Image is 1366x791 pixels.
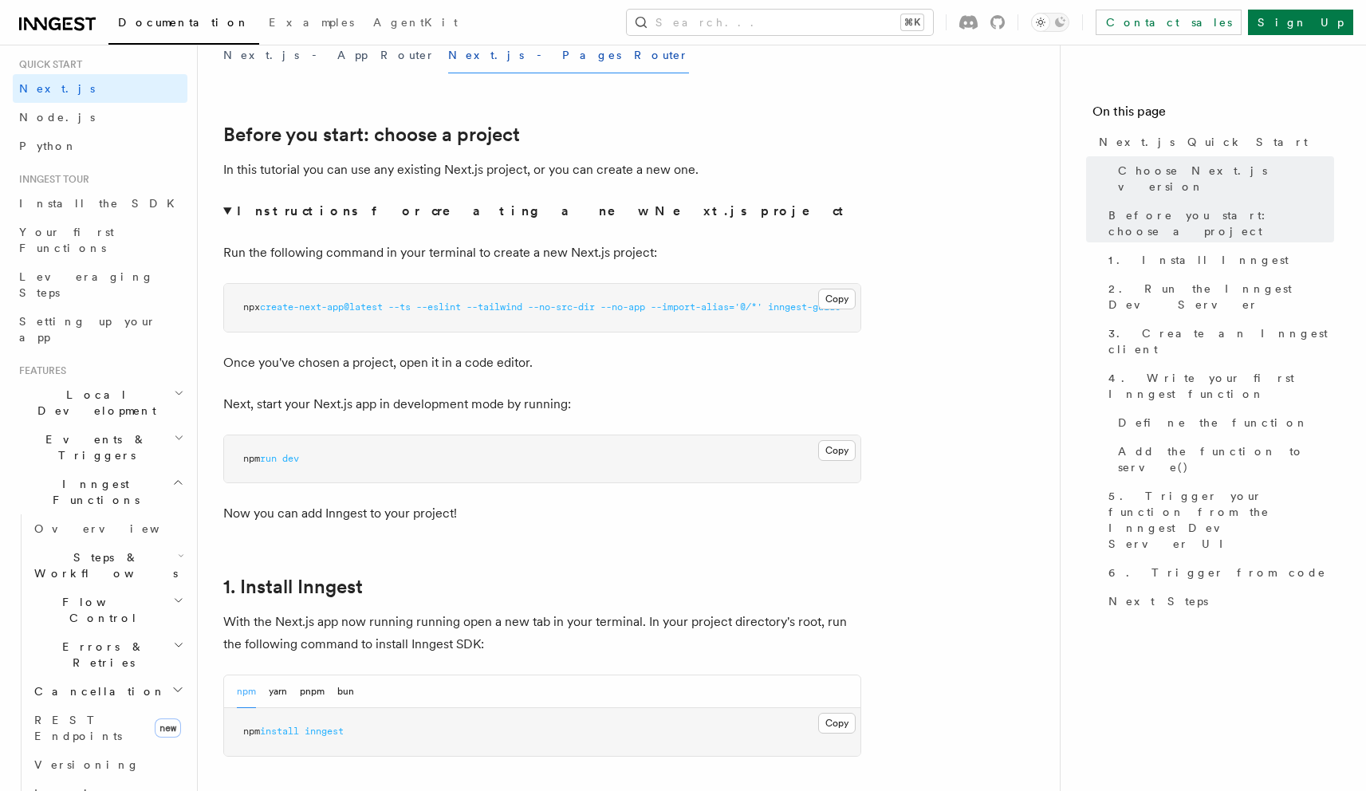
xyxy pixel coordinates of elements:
[19,315,156,344] span: Setting up your app
[416,301,461,313] span: --eslint
[448,37,689,73] button: Next.js - Pages Router
[223,159,861,181] p: In this tutorial you can use any existing Next.js project, or you can create a new one.
[1102,587,1334,616] a: Next Steps
[13,132,187,160] a: Python
[223,611,861,655] p: With the Next.js app now running running open a new tab in your terminal. In your project directo...
[13,103,187,132] a: Node.js
[19,197,184,210] span: Install the SDK
[1118,415,1309,431] span: Define the function
[28,514,187,543] a: Overview
[259,5,364,43] a: Examples
[818,289,856,309] button: Copy
[1248,10,1353,35] a: Sign Up
[118,16,250,29] span: Documentation
[13,189,187,218] a: Install the SDK
[223,242,861,264] p: Run the following command in your terminal to create a new Next.js project:
[528,301,595,313] span: --no-src-dir
[1108,593,1208,609] span: Next Steps
[1102,482,1334,558] a: 5. Trigger your function from the Inngest Dev Server UI
[28,750,187,779] a: Versioning
[364,5,467,43] a: AgentKit
[13,431,174,463] span: Events & Triggers
[237,675,256,708] button: npm
[28,543,187,588] button: Steps & Workflows
[1102,319,1334,364] a: 3. Create an Inngest client
[223,393,861,415] p: Next, start your Next.js app in development mode by running:
[1102,364,1334,408] a: 4. Write your first Inngest function
[28,632,187,677] button: Errors & Retries
[1112,156,1334,201] a: Choose Next.js version
[1112,437,1334,482] a: Add the function to serve()
[28,639,173,671] span: Errors & Retries
[34,714,122,742] span: REST Endpoints
[13,476,172,508] span: Inngest Functions
[19,226,114,254] span: Your first Functions
[13,380,187,425] button: Local Development
[223,502,861,525] p: Now you can add Inngest to your project!
[28,683,166,699] span: Cancellation
[1031,13,1069,32] button: Toggle dark mode
[223,37,435,73] button: Next.js - App Router
[260,726,299,737] span: install
[1118,443,1334,475] span: Add the function to serve()
[373,16,458,29] span: AgentKit
[1112,408,1334,437] a: Define the function
[243,301,260,313] span: npx
[1102,246,1334,274] a: 1. Install Inngest
[388,301,411,313] span: --ts
[223,576,363,598] a: 1. Install Inngest
[901,14,923,30] kbd: ⌘K
[28,588,187,632] button: Flow Control
[13,425,187,470] button: Events & Triggers
[627,10,933,35] button: Search...⌘K
[282,453,299,464] span: dev
[13,74,187,103] a: Next.js
[1102,558,1334,587] a: 6. Trigger from code
[260,301,383,313] span: create-next-app@latest
[300,675,325,708] button: pnpm
[1092,102,1334,128] h4: On this page
[651,301,734,313] span: --import-alias=
[269,675,287,708] button: yarn
[28,549,178,581] span: Steps & Workflows
[260,453,277,464] span: run
[223,352,861,374] p: Once you've chosen a project, open it in a code editor.
[600,301,645,313] span: --no-app
[13,307,187,352] a: Setting up your app
[34,522,199,535] span: Overview
[19,140,77,152] span: Python
[734,301,762,313] span: '@/*'
[13,58,82,71] span: Quick start
[1108,488,1334,552] span: 5. Trigger your function from the Inngest Dev Server UI
[1118,163,1334,195] span: Choose Next.js version
[19,270,154,299] span: Leveraging Steps
[34,758,140,771] span: Versioning
[269,16,354,29] span: Examples
[28,594,173,626] span: Flow Control
[1108,207,1334,239] span: Before you start: choose a project
[223,124,520,146] a: Before you start: choose a project
[1092,128,1334,156] a: Next.js Quick Start
[13,218,187,262] a: Your first Functions
[28,677,187,706] button: Cancellation
[1102,274,1334,319] a: 2. Run the Inngest Dev Server
[237,203,850,218] strong: Instructions for creating a new Next.js project
[1102,201,1334,246] a: Before you start: choose a project
[108,5,259,45] a: Documentation
[1108,370,1334,402] span: 4. Write your first Inngest function
[13,173,89,186] span: Inngest tour
[28,706,187,750] a: REST Endpointsnew
[1108,281,1334,313] span: 2. Run the Inngest Dev Server
[818,713,856,734] button: Copy
[768,301,840,313] span: inngest-guide
[466,301,522,313] span: --tailwind
[1108,325,1334,357] span: 3. Create an Inngest client
[337,675,354,708] button: bun
[1099,134,1308,150] span: Next.js Quick Start
[155,718,181,738] span: new
[1096,10,1242,35] a: Contact sales
[305,726,344,737] span: inngest
[13,262,187,307] a: Leveraging Steps
[19,82,95,95] span: Next.js
[13,364,66,377] span: Features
